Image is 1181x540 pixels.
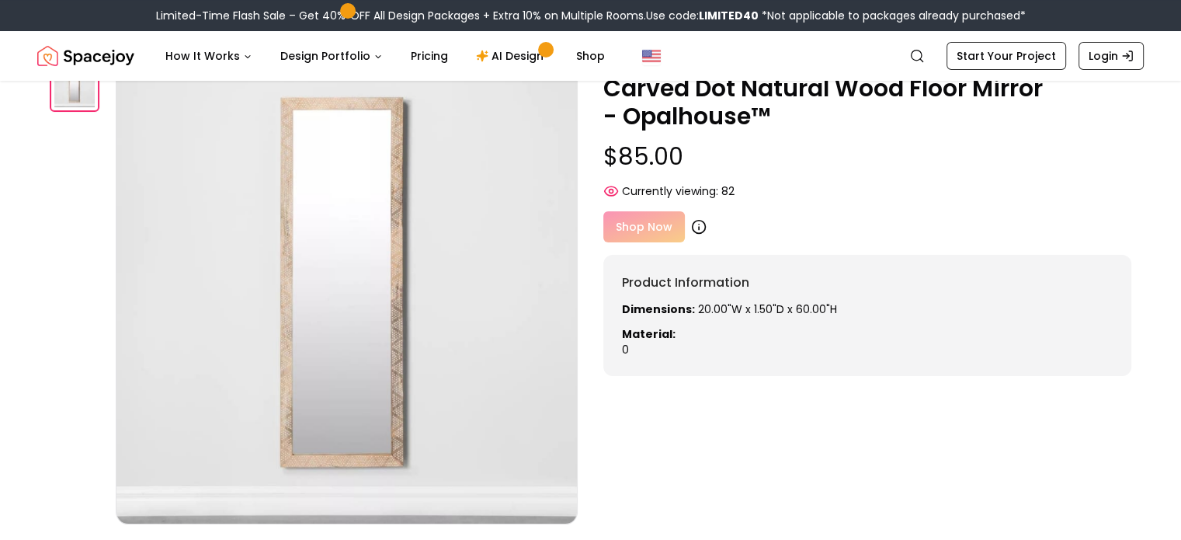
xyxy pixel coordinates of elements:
b: LIMITED40 [699,8,759,23]
span: 82 [721,183,735,199]
button: Design Portfolio [268,40,395,71]
a: Start Your Project [947,42,1066,70]
a: AI Design [464,40,561,71]
nav: Main [153,40,617,71]
img: https://storage.googleapis.com/spacejoy-main/assets/5e83101a9932e900288488a5/image/GUEST_8cfa6188... [116,62,578,524]
span: Use code: [646,8,759,23]
img: https://storage.googleapis.com/spacejoy-main/assets/5e83101a9932e900288488a5/image/GUEST_8cfa6188... [50,62,99,112]
h6: Product Information [622,273,1113,292]
div: Limited-Time Flash Sale – Get 40% OFF All Design Packages + Extra 10% on Multiple Rooms. [156,8,1026,23]
button: How It Works [153,40,265,71]
span: Currently viewing: [622,183,718,199]
a: Spacejoy [37,40,134,71]
a: Shop [564,40,617,71]
div: 0 [622,301,1113,357]
span: *Not applicable to packages already purchased* [759,8,1026,23]
a: Pricing [398,40,460,71]
a: Login [1079,42,1144,70]
p: 20.00"W x 1.50"D x 60.00"H [622,301,1113,317]
img: United States [642,47,661,65]
strong: Material: [622,326,676,342]
strong: Dimensions: [622,301,695,317]
p: $85.00 [603,143,1132,171]
nav: Global [37,31,1144,81]
img: Spacejoy Logo [37,40,134,71]
p: Carved Dot Natural Wood Floor Mirror - Opalhouse™ [603,75,1132,131]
